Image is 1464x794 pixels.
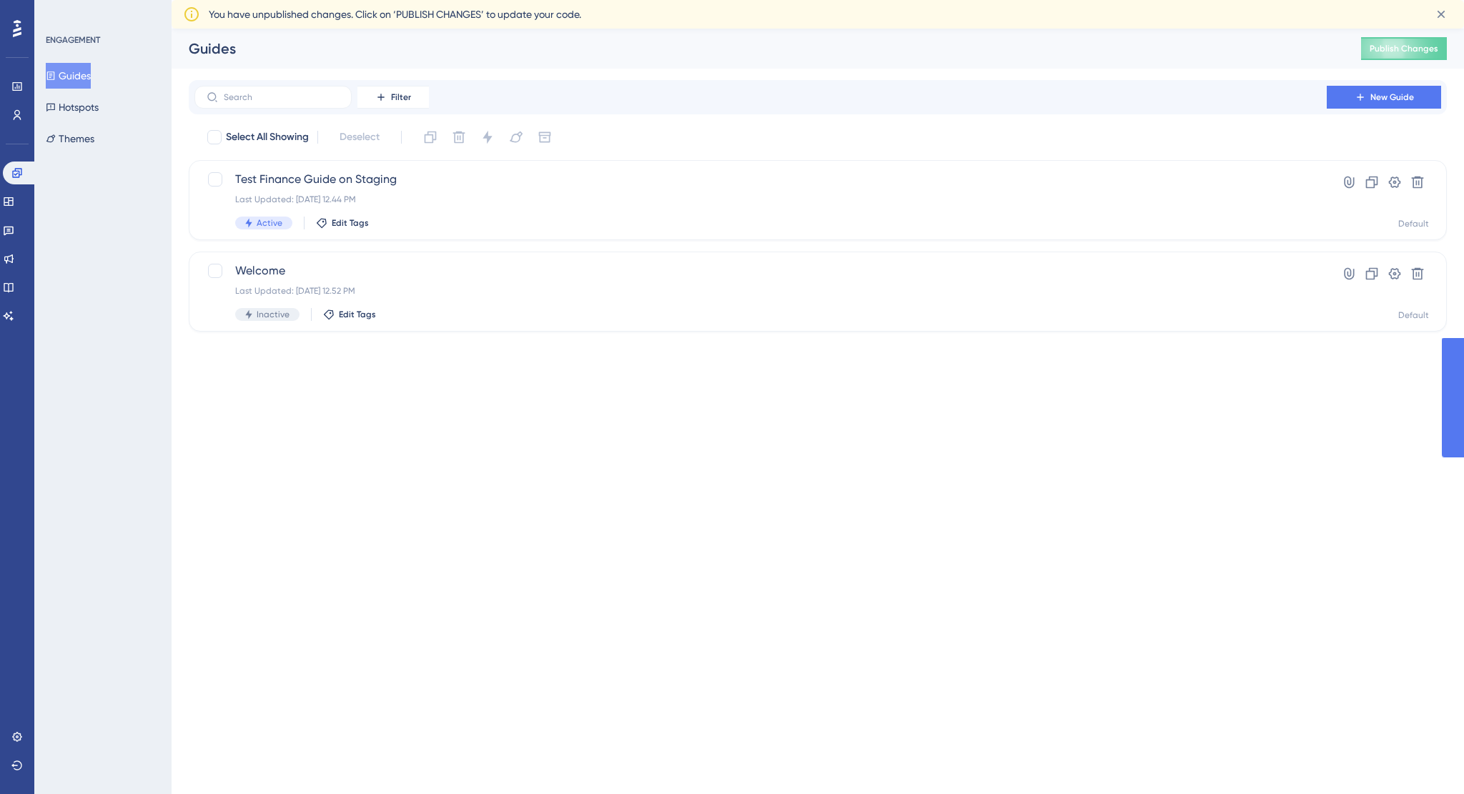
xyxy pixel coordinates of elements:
[340,129,380,146] span: Deselect
[1398,309,1429,321] div: Default
[1370,43,1438,54] span: Publish Changes
[235,171,1286,188] span: Test Finance Guide on Staging
[235,262,1286,279] span: Welcome
[1404,738,1447,780] iframe: UserGuiding AI Assistant Launcher
[224,92,340,102] input: Search
[1361,37,1447,60] button: Publish Changes
[339,309,376,320] span: Edit Tags
[1370,91,1414,103] span: New Guide
[46,126,94,152] button: Themes
[323,309,376,320] button: Edit Tags
[189,39,1325,59] div: Guides
[391,91,411,103] span: Filter
[235,194,1286,205] div: Last Updated: [DATE] 12.44 PM
[209,6,581,23] span: You have unpublished changes. Click on ‘PUBLISH CHANGES’ to update your code.
[46,94,99,120] button: Hotspots
[226,129,309,146] span: Select All Showing
[1398,218,1429,229] div: Default
[316,217,369,229] button: Edit Tags
[46,63,91,89] button: Guides
[257,309,290,320] span: Inactive
[235,285,1286,297] div: Last Updated: [DATE] 12.52 PM
[332,217,369,229] span: Edit Tags
[46,34,100,46] div: ENGAGEMENT
[327,124,392,150] button: Deselect
[357,86,429,109] button: Filter
[257,217,282,229] span: Active
[1327,86,1441,109] button: New Guide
